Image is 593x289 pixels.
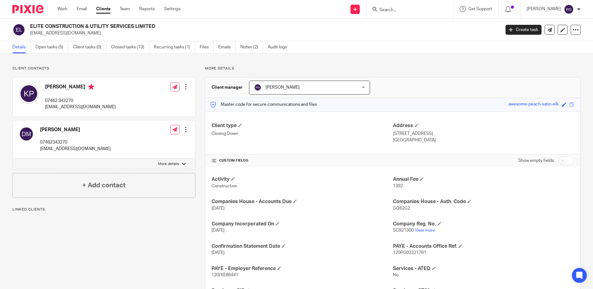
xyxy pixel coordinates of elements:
img: svg%3E [254,84,261,91]
a: Notes (2) [240,41,263,53]
p: [EMAIL_ADDRESS][DOMAIN_NAME] [40,146,111,152]
input: Search [379,7,435,13]
a: Clients [96,6,110,12]
img: svg%3E [19,84,39,104]
p: [STREET_ADDRESS] [393,131,574,137]
h4: Confirmation Statement Date [212,243,393,250]
span: Construction [212,184,237,188]
a: Work [57,6,67,12]
a: Emails [218,41,236,53]
h4: Services - ATED [393,265,574,272]
span: [DATE] [212,228,225,233]
img: Pixie [12,5,43,13]
h3: Client manager [212,84,243,91]
span: 1392 [393,184,403,188]
a: Email [77,6,87,12]
h4: [PERSON_NAME] [45,84,116,91]
p: More details [205,66,581,71]
p: Linked clients [12,207,195,212]
p: [PERSON_NAME] [527,6,561,12]
p: [EMAIL_ADDRESS][DOMAIN_NAME] [45,104,116,110]
div: awesome-peach-satin-elk [508,101,559,108]
p: 07462343270 [40,139,111,145]
h4: Client type [212,122,393,129]
h4: Address [393,122,574,129]
span: GQ62G2 [393,206,410,211]
a: Settings [164,6,181,12]
span: SC821300 [393,228,414,233]
span: [DATE] [212,251,225,255]
p: Master code for secure communications and files [210,101,317,108]
h2: ELITE CONSTRUCTION & UTILITY SERVICES LIMITED [30,23,403,30]
p: Client contacts [12,66,195,71]
a: Open tasks (5) [35,41,68,53]
h4: Activity [212,176,393,183]
h4: [PERSON_NAME] [40,127,111,133]
i: Primary [88,84,94,90]
span: [PERSON_NAME] [265,85,300,90]
h4: Company Incorporated On [212,221,393,227]
a: Recurring tasks (1) [154,41,195,53]
h4: PAYE - Employer Reference [212,265,393,272]
a: Client tasks (0) [73,41,106,53]
p: Closing Down [212,131,393,137]
a: View more [415,228,435,233]
span: No [393,273,399,277]
a: Audit logs [268,41,292,53]
h4: + Add contact [82,180,126,190]
img: svg%3E [19,127,34,141]
h4: CUSTOM FIELDS [212,158,393,163]
a: Files [200,41,214,53]
p: [EMAIL_ADDRESS][DOMAIN_NAME] [30,30,496,36]
a: Create task [506,25,542,35]
a: Team [120,6,130,12]
label: Show empty fields [518,158,554,164]
span: 120/XE86441 [212,273,238,277]
img: svg%3E [12,23,25,36]
a: Reports [139,6,155,12]
span: 120PG03321781 [393,251,426,255]
p: More details [158,162,179,167]
span: Get Support [468,7,492,11]
p: 07462 343270 [45,98,116,104]
a: Details [12,41,31,53]
h4: Company Reg. No. [393,221,574,227]
h4: PAYE - Accounts Office Ref. [393,243,574,250]
h4: Annual Fee [393,176,574,183]
a: Closed tasks (13) [111,41,149,53]
img: svg%3E [564,4,574,14]
h4: Companies House - Auth. Code [393,198,574,205]
span: [DATE] [212,206,225,211]
h4: Companies House - Accounts Due [212,198,393,205]
p: [GEOGRAPHIC_DATA] [393,137,574,143]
